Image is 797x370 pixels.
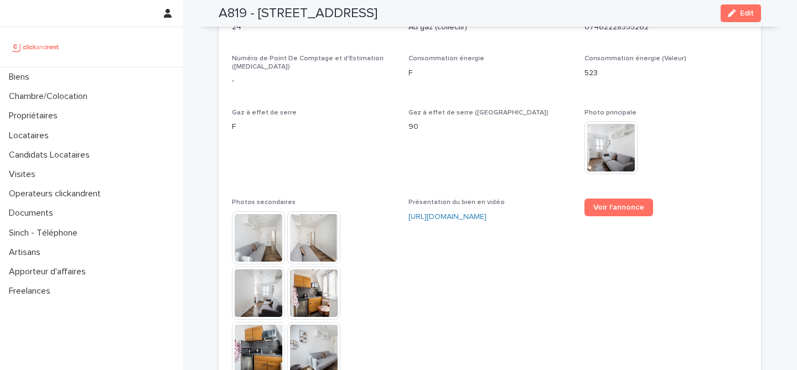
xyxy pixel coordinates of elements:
p: 24 [232,22,395,33]
span: Présentation du bien en vidéo [408,199,505,206]
span: Photos secondaires [232,199,296,206]
p: Documents [4,208,62,218]
span: Consommation énergie [408,55,484,62]
p: Au gaz (collectif) [408,22,572,33]
p: Artisans [4,247,49,258]
span: Gaz à effet de serre ([GEOGRAPHIC_DATA]) [408,110,548,116]
p: Freelances [4,286,59,296]
p: Chambre/Colocation [4,91,96,102]
p: 90 [408,121,572,133]
p: Locataires [4,131,58,141]
span: Gaz à effet de serre [232,110,297,116]
a: Voir l'annonce [584,199,653,216]
span: Edit [740,9,754,17]
p: F [408,67,572,79]
span: Voir l'annonce [593,204,644,211]
img: UCB0brd3T0yccxBKYDjQ [9,36,63,58]
p: Candidats Locataires [4,150,99,160]
span: Numéro de Point De Comptage et d'Estimation ([MEDICAL_DATA]) [232,55,384,70]
p: Apporteur d'affaires [4,267,95,277]
p: Sinch - Téléphone [4,228,86,238]
a: [URL][DOMAIN_NAME] [408,213,487,221]
p: Propriétaires [4,111,66,121]
span: Photo principale [584,110,636,116]
p: - [232,75,395,87]
span: Consommation énergie (Valeur) [584,55,686,62]
p: F [232,121,395,133]
p: Biens [4,72,38,82]
p: 523 [584,67,748,79]
p: 07462228555262 [584,22,748,33]
button: Edit [721,4,761,22]
p: Visites [4,169,44,180]
h2: A819 - [STREET_ADDRESS] [219,6,377,22]
p: Operateurs clickandrent [4,189,110,199]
